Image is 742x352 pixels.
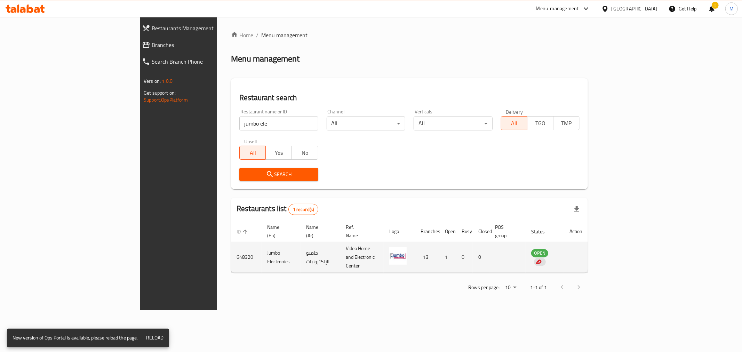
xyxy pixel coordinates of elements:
span: POS group [495,223,517,240]
nav: breadcrumb [231,31,588,39]
input: Search for restaurant name or ID.. [239,117,318,130]
button: TGO [527,116,553,130]
td: Jumbo Electronics [262,242,301,273]
span: Search Branch Phone [152,57,258,66]
span: TGO [530,118,551,128]
button: TMP [553,116,580,130]
span: Ref. Name [346,223,376,240]
th: Closed [473,221,489,242]
td: 1 [439,242,456,273]
th: Busy [456,221,473,242]
div: Export file [568,201,585,218]
span: All [504,118,525,128]
span: OPEN [531,249,548,257]
th: Branches [415,221,439,242]
h2: Restaurant search [239,93,580,103]
span: Branches [152,41,258,49]
h2: Restaurants list [237,203,318,215]
span: ID [237,227,250,236]
span: Menu management [261,31,308,39]
div: Menu-management [536,5,579,13]
a: Search Branch Phone [136,53,264,70]
label: Delivery [506,109,523,114]
span: All [242,148,263,158]
th: Open [439,221,456,242]
p: Rows per page: [468,283,500,292]
th: Logo [384,221,415,242]
div: All [327,117,405,130]
div: Indicates that the vendor menu management has been moved to DH Catalog service [534,258,546,266]
div: All [414,117,492,130]
button: All [239,146,266,160]
span: Reload [146,334,163,342]
span: Name (Ar) [306,223,332,240]
span: TMP [556,118,577,128]
label: Upsell [244,139,257,144]
span: No [295,148,315,158]
span: Get support on: [144,88,176,97]
span: Status [531,227,554,236]
td: 0 [473,242,489,273]
a: Restaurants Management [136,20,264,37]
div: [GEOGRAPHIC_DATA] [612,5,657,13]
td: جامبو للإلكترونيات [301,242,340,273]
button: All [501,116,527,130]
span: Yes [269,148,289,158]
button: Yes [265,146,292,160]
span: 1 record(s) [289,206,318,213]
td: 0 [456,242,473,273]
span: Restaurants Management [152,24,258,32]
button: Search [239,168,318,181]
span: Name (En) [267,223,292,240]
button: No [292,146,318,160]
div: Total records count [288,204,319,215]
td: 13 [415,242,439,273]
img: Jumbo Electronics [389,247,407,265]
table: enhanced table [231,221,588,273]
button: Reload [143,331,166,344]
th: Action [564,221,588,242]
img: delivery hero logo [535,259,542,265]
a: Branches [136,37,264,53]
span: Search [245,170,312,179]
td: Video Home and Electronic Center [340,242,384,273]
div: OPEN [531,249,548,257]
p: 1-1 of 1 [530,283,547,292]
span: M [729,5,734,13]
a: Support.OpsPlatform [144,95,188,104]
span: 1.0.0 [162,77,173,86]
div: Rows per page: [502,282,519,293]
div: New version of Ops Portal is available, please reload the page. [13,331,138,345]
h2: Menu management [231,53,300,64]
span: Version: [144,77,161,86]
